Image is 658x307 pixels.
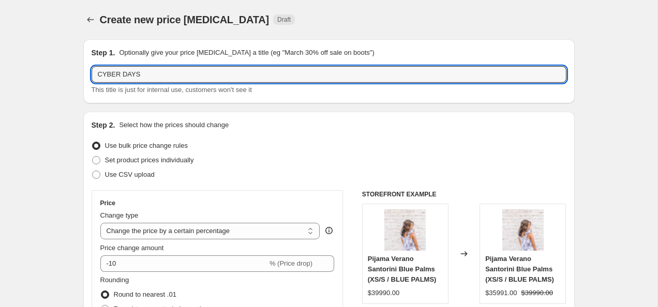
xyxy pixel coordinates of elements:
span: Round to nearest .01 [114,290,176,298]
img: Pijama-verano-santorini-black-solid-V22SANTOBLACK-3_72f31157-8ee3-4ce5-b733-ab889ed2176f_80x.jpg [502,209,544,251]
strike: $39990.00 [521,288,553,298]
span: Pijama Verano Santorini Blue Palms (XS/S / BLUE PALMS) [368,255,437,283]
p: Select how the prices should change [119,120,229,130]
h3: Price [100,199,115,207]
span: % (Price drop) [270,259,312,267]
img: Pijama-verano-santorini-black-solid-V22SANTOBLACK-3_72f31157-8ee3-4ce5-b733-ab889ed2176f_80x.jpg [384,209,426,251]
span: Set product prices individually [105,156,194,164]
span: Create new price [MEDICAL_DATA] [100,14,270,25]
span: Rounding [100,276,129,284]
span: Change type [100,211,139,219]
div: $39990.00 [368,288,399,298]
div: help [324,225,334,236]
h2: Step 1. [92,48,115,58]
input: -15 [100,255,267,272]
button: Price change jobs [83,12,98,27]
span: Draft [277,16,291,24]
h2: Step 2. [92,120,115,130]
input: 30% off holiday sale [92,66,566,83]
span: Use bulk price change rules [105,142,188,149]
span: Price change amount [100,244,164,252]
span: Use CSV upload [105,171,155,178]
span: This title is just for internal use, customers won't see it [92,86,252,94]
span: Pijama Verano Santorini Blue Palms (XS/S / BLUE PALMS) [485,255,554,283]
p: Optionally give your price [MEDICAL_DATA] a title (eg "March 30% off sale on boots") [119,48,374,58]
h6: STOREFRONT EXAMPLE [362,190,566,198]
div: $35991.00 [485,288,517,298]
